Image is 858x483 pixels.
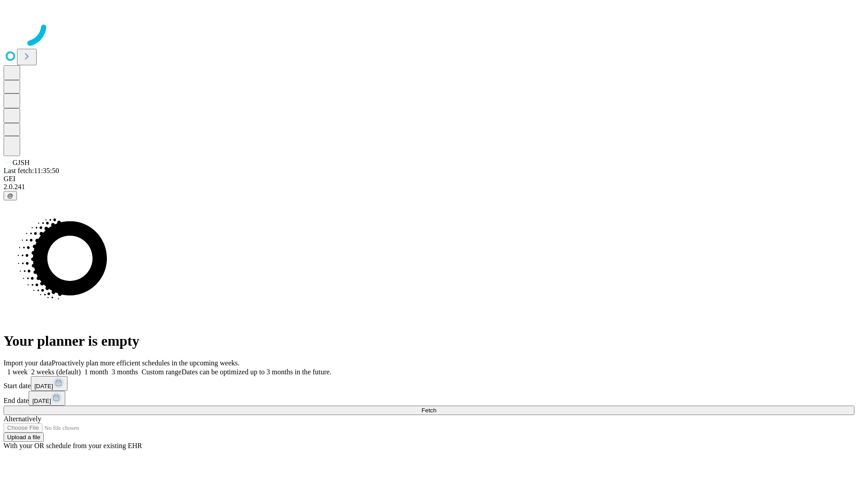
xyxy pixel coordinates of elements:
[4,391,854,406] div: End date
[181,368,331,376] span: Dates can be optimized up to 3 months in the future.
[4,167,59,174] span: Last fetch: 11:35:50
[4,432,44,442] button: Upload a file
[31,368,81,376] span: 2 weeks (default)
[4,376,854,391] div: Start date
[4,175,854,183] div: GEI
[29,391,65,406] button: [DATE]
[4,442,142,449] span: With your OR schedule from your existing EHR
[421,407,436,414] span: Fetch
[4,191,17,200] button: @
[13,159,29,166] span: GJSH
[4,183,854,191] div: 2.0.241
[4,359,52,367] span: Import your data
[142,368,181,376] span: Custom range
[7,192,13,199] span: @
[4,415,41,423] span: Alternatively
[4,406,854,415] button: Fetch
[7,368,28,376] span: 1 week
[32,398,51,404] span: [DATE]
[112,368,138,376] span: 3 months
[31,376,67,391] button: [DATE]
[52,359,240,367] span: Proactively plan more efficient schedules in the upcoming weeks.
[34,383,53,390] span: [DATE]
[84,368,108,376] span: 1 month
[4,333,854,349] h1: Your planner is empty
